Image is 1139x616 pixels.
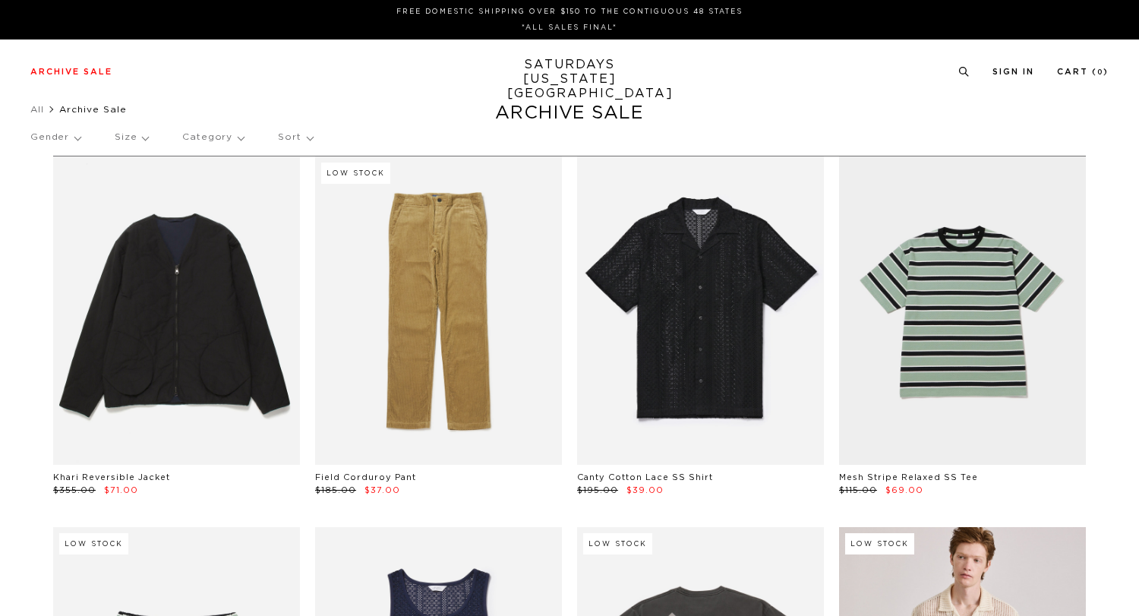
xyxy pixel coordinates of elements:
[839,473,978,482] a: Mesh Stripe Relaxed SS Tee
[992,68,1034,76] a: Sign In
[845,533,914,554] div: Low Stock
[839,486,877,494] span: $115.00
[59,105,127,114] span: Archive Sale
[30,105,44,114] a: All
[577,486,618,494] span: $195.00
[30,68,112,76] a: Archive Sale
[507,58,633,101] a: SATURDAYS[US_STATE][GEOGRAPHIC_DATA]
[53,473,170,482] a: Khari Reversible Jacket
[626,486,664,494] span: $39.00
[59,533,128,554] div: Low Stock
[30,120,80,155] p: Gender
[182,120,244,155] p: Category
[1097,69,1103,76] small: 0
[278,120,312,155] p: Sort
[315,473,416,482] a: Field Corduroy Pant
[36,6,1103,17] p: FREE DOMESTIC SHIPPING OVER $150 TO THE CONTIGUOUS 48 STATES
[1057,68,1109,76] a: Cart (0)
[885,486,923,494] span: $69.00
[115,120,148,155] p: Size
[36,22,1103,33] p: *ALL SALES FINAL*
[53,486,96,494] span: $355.00
[321,163,390,184] div: Low Stock
[577,473,713,482] a: Canty Cotton Lace SS Shirt
[104,486,138,494] span: $71.00
[315,486,356,494] span: $185.00
[583,533,652,554] div: Low Stock
[364,486,400,494] span: $37.00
